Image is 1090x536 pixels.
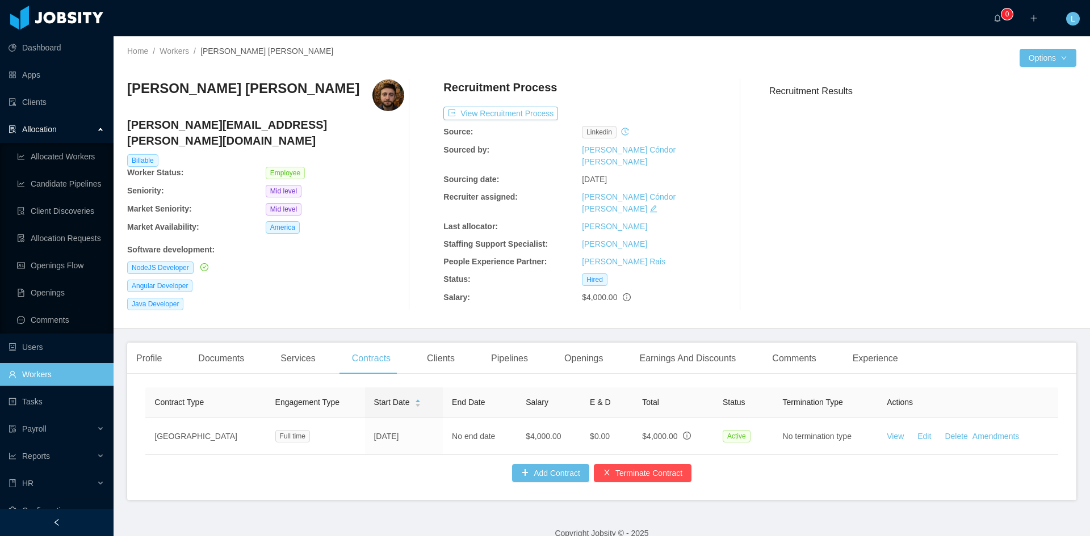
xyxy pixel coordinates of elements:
a: icon: file-searchClient Discoveries [17,200,104,222]
b: Source: [443,127,473,136]
span: Angular Developer [127,280,192,292]
div: Openings [555,343,613,374]
span: Employee [266,167,305,179]
span: End Date [452,398,485,407]
span: info-circle [683,432,691,440]
i: icon: check-circle [200,263,208,271]
span: Reports [22,451,50,461]
span: Mid level [266,185,301,197]
a: View [887,432,904,441]
span: [DATE] [582,175,607,184]
h4: [PERSON_NAME][EMAIL_ADDRESS][PERSON_NAME][DOMAIN_NAME] [127,117,404,149]
span: Payroll [22,424,47,433]
b: Seniority: [127,186,164,195]
div: Services [271,343,324,374]
b: Sourced by: [443,145,489,154]
i: icon: caret-up [414,398,421,402]
span: Full time [275,430,310,442]
span: $0.00 [590,432,610,441]
div: Contracts [343,343,400,374]
span: America [266,221,300,234]
h3: [PERSON_NAME] [PERSON_NAME] [127,79,359,98]
b: Market Seniority: [127,204,192,213]
a: icon: file-doneAllocation Requests [17,227,104,250]
span: Start Date [374,396,410,408]
h4: Recruitment Process [443,79,557,95]
i: icon: setting [9,507,16,514]
a: Amendments [972,432,1019,441]
span: Total [642,398,659,407]
span: / [194,47,196,56]
div: Experience [844,343,907,374]
i: icon: edit [649,205,657,213]
a: [PERSON_NAME] [582,222,647,231]
b: Market Availability: [127,222,199,231]
i: icon: file-protect [9,425,16,433]
button: Edit [904,427,941,445]
div: Pipelines [482,343,537,374]
td: No end date [443,418,517,455]
a: [PERSON_NAME] [582,239,647,248]
a: icon: idcardOpenings Flow [17,254,104,277]
i: icon: history [621,128,629,136]
i: icon: caret-down [414,402,421,406]
span: Engagement Type [275,398,339,407]
i: icon: plus [1030,14,1038,22]
span: $4,000.00 [582,293,617,302]
a: Workers [160,47,189,56]
a: Delete [945,432,968,441]
b: People Experience Partner: [443,257,547,266]
div: Sort [414,398,421,406]
b: Recruiter assigned: [443,192,518,201]
sup: 0 [1001,9,1013,20]
span: info-circle [623,293,631,301]
i: icon: line-chart [9,452,16,460]
a: Edit [918,432,932,441]
a: [PERSON_NAME] Cóndor [PERSON_NAME] [582,192,676,213]
h3: Recruitment Results [769,84,1076,98]
a: icon: profileTasks [9,390,104,413]
i: icon: bell [993,14,1001,22]
i: icon: solution [9,125,16,133]
b: Software development : [127,245,215,254]
span: Configuration [22,506,69,515]
span: Hired [582,273,607,286]
span: linkedin [582,126,617,138]
span: Java Developer [127,298,183,310]
span: E & D [590,398,611,407]
button: icon: closeTerminate Contract [594,464,691,482]
a: icon: line-chartAllocated Workers [17,145,104,168]
b: Staffing Support Specialist: [443,239,548,248]
a: icon: file-textOpenings [17,281,104,304]
span: / [153,47,155,56]
button: icon: plusAdd Contract [512,464,589,482]
div: Clients [418,343,464,374]
span: L [1071,12,1075,26]
span: $4,000.00 [526,432,561,441]
span: $4,000.00 [642,432,677,441]
button: Optionsicon: down [1020,49,1076,67]
i: icon: book [9,479,16,487]
a: icon: pie-chartDashboard [9,36,104,59]
span: HR [22,479,33,488]
span: [PERSON_NAME] [PERSON_NAME] [200,47,333,56]
a: icon: appstoreApps [9,64,104,86]
b: Last allocator: [443,222,498,231]
b: Worker Status: [127,168,183,177]
span: Salary [526,398,548,407]
a: icon: userWorkers [9,363,104,386]
td: No termination type [774,418,878,455]
span: NodeJS Developer [127,261,194,274]
a: icon: messageComments [17,309,104,331]
span: Mid level [266,203,301,216]
div: Comments [763,343,825,374]
b: Status: [443,275,470,284]
td: [GEOGRAPHIC_DATA] [145,418,266,455]
a: [PERSON_NAME] Rais [582,257,665,266]
a: icon: line-chartCandidate Pipelines [17,172,104,195]
td: [DATE] [365,418,443,455]
b: Salary: [443,293,470,302]
a: [PERSON_NAME] Cóndor [PERSON_NAME] [582,145,676,166]
span: Billable [127,154,158,167]
a: icon: robotUsers [9,336,104,358]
